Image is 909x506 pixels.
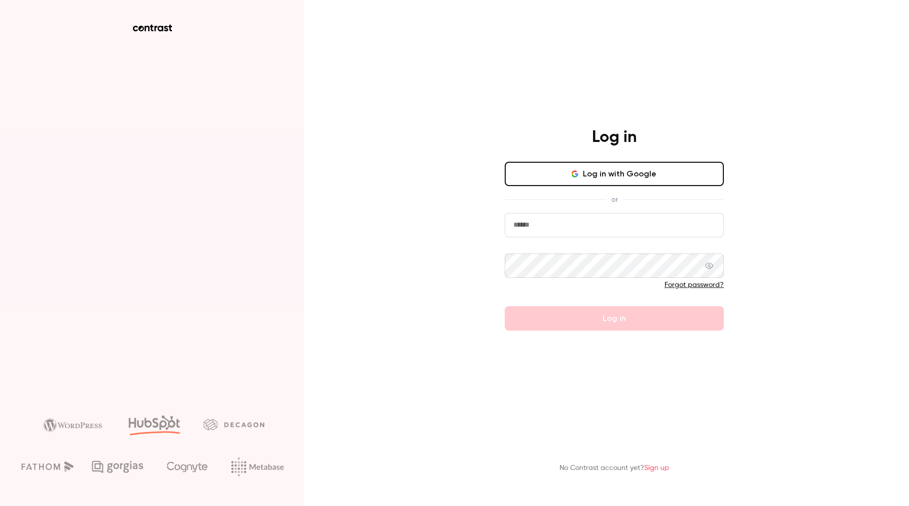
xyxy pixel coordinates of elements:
a: Forgot password? [665,281,724,288]
p: No Contrast account yet? [560,463,669,474]
button: Log in with Google [505,162,724,186]
a: Sign up [644,464,669,472]
h4: Log in [592,127,637,148]
span: or [606,194,623,205]
img: decagon [203,419,264,430]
